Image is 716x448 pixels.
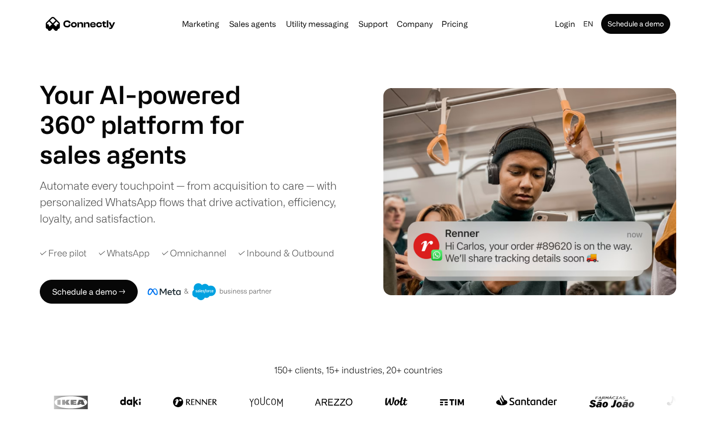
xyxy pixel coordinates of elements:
[274,363,443,377] div: 150+ clients, 15+ industries, 20+ countries
[438,20,472,28] a: Pricing
[238,246,334,260] div: ✓ Inbound & Outbound
[397,17,433,31] div: Company
[46,16,115,31] a: home
[394,17,436,31] div: Company
[579,17,599,31] div: en
[40,139,268,169] h1: sales agents
[282,20,353,28] a: Utility messaging
[40,246,87,260] div: ✓ Free pilot
[20,431,60,445] ul: Language list
[40,177,353,226] div: Automate every touchpoint — from acquisition to care — with personalized WhatsApp flows that driv...
[98,246,150,260] div: ✓ WhatsApp
[40,139,268,169] div: 1 of 4
[40,80,268,139] h1: Your AI-powered 360° platform for
[178,20,223,28] a: Marketing
[355,20,392,28] a: Support
[601,14,670,34] a: Schedule a demo
[583,17,593,31] div: en
[10,430,60,445] aside: Language selected: English
[40,139,268,169] div: carousel
[225,20,280,28] a: Sales agents
[551,17,579,31] a: Login
[162,246,226,260] div: ✓ Omnichannel
[40,280,138,304] a: Schedule a demo →
[148,283,272,300] img: Meta and Salesforce business partner badge.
